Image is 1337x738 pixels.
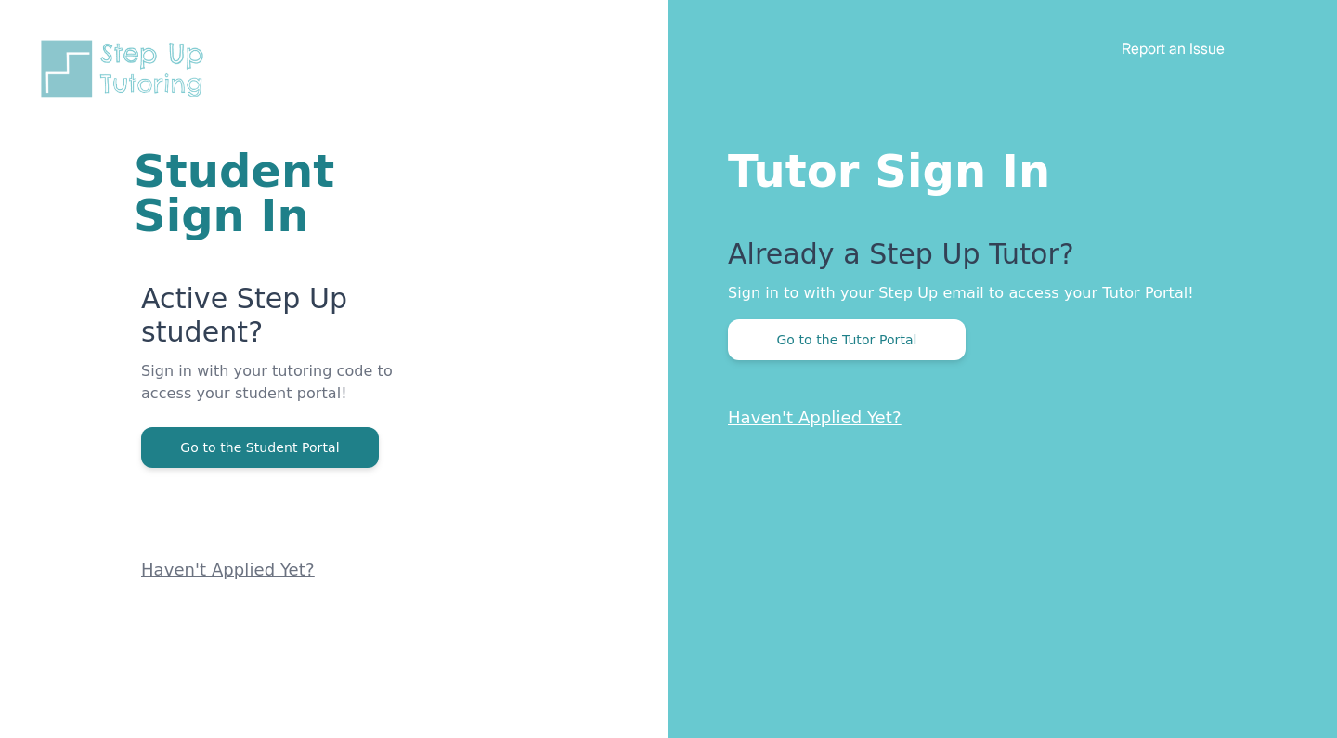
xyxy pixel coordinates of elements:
p: Active Step Up student? [141,282,446,360]
p: Already a Step Up Tutor? [728,238,1263,282]
a: Report an Issue [1122,39,1225,58]
p: Sign in to with your Step Up email to access your Tutor Portal! [728,282,1263,304]
h1: Tutor Sign In [728,141,1263,193]
img: Step Up Tutoring horizontal logo [37,37,215,101]
h1: Student Sign In [134,149,446,238]
p: Sign in with your tutoring code to access your student portal! [141,360,446,427]
a: Haven't Applied Yet? [728,408,902,427]
button: Go to the Tutor Portal [728,319,966,360]
a: Haven't Applied Yet? [141,560,315,579]
button: Go to the Student Portal [141,427,379,468]
a: Go to the Student Portal [141,438,379,456]
a: Go to the Tutor Portal [728,330,966,348]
